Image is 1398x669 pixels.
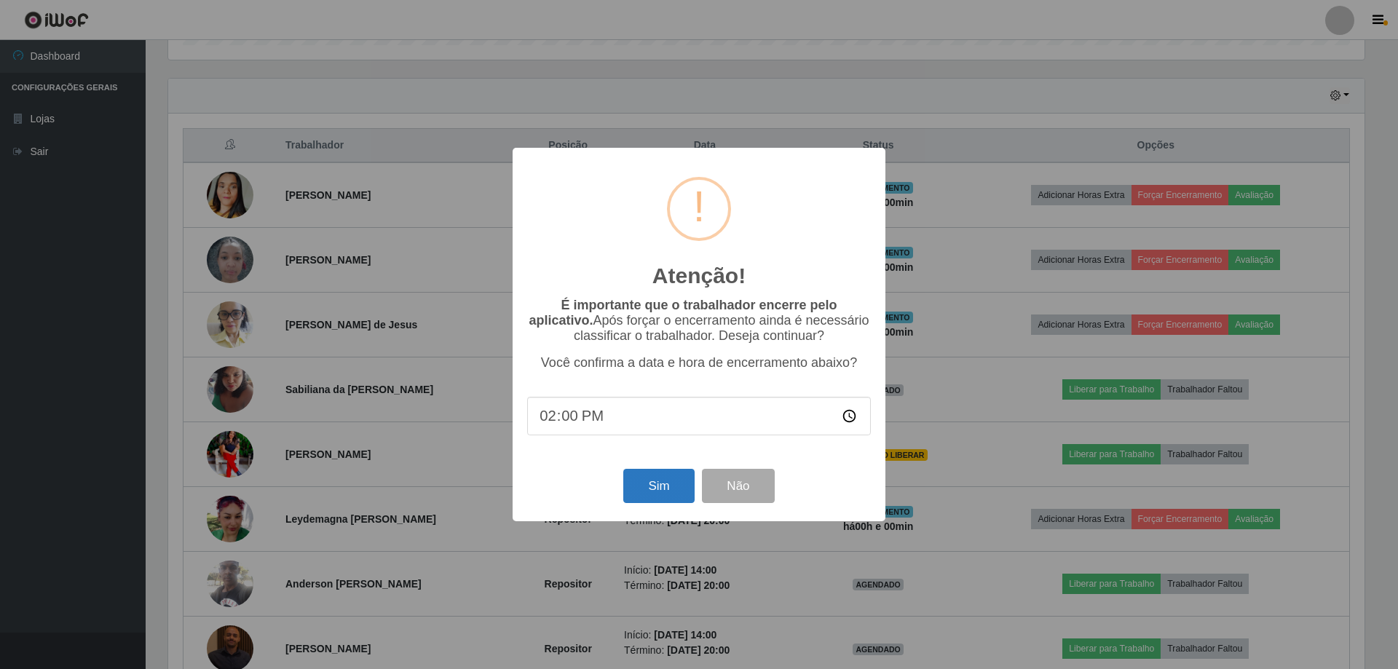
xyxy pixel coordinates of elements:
[527,298,871,344] p: Após forçar o encerramento ainda é necessário classificar o trabalhador. Deseja continuar?
[527,355,871,371] p: Você confirma a data e hora de encerramento abaixo?
[529,298,837,328] b: É importante que o trabalhador encerre pelo aplicativo.
[652,263,746,289] h2: Atenção!
[702,469,774,503] button: Não
[623,469,694,503] button: Sim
